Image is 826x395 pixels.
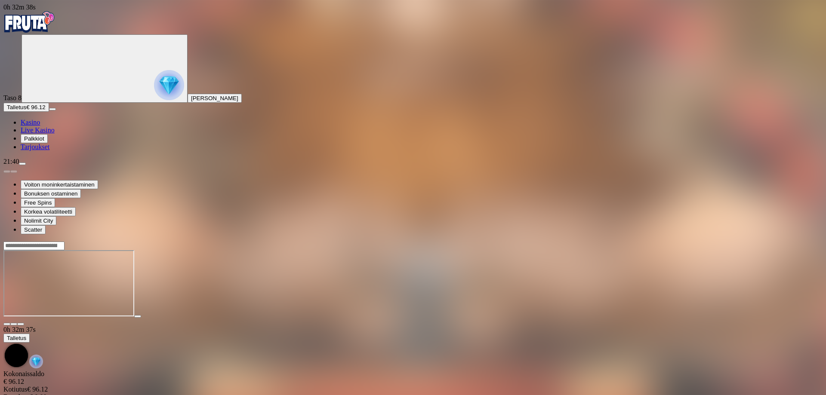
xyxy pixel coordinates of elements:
[21,134,48,143] button: Palkkiot
[24,190,77,197] span: Bonuksen ostaminen
[21,126,55,134] a: Live Kasino
[3,386,27,393] span: Kotiutus
[3,103,49,112] button: Talletusplus icon€ 96.12
[3,250,134,316] iframe: Fire In The Hole xBomb
[3,119,823,151] nav: Main menu
[154,70,184,100] img: reward progress
[3,94,22,101] span: Taso 8
[24,181,95,188] span: Voiton moninkertaistaminen
[3,323,10,325] button: close icon
[24,227,42,233] span: Scatter
[7,104,26,110] span: Talletus
[21,207,76,216] button: Korkea volatiliteetti
[3,158,19,165] span: 21:40
[3,386,823,393] div: € 96.12
[21,180,98,189] button: Voiton moninkertaistaminen
[17,323,24,325] button: fullscreen icon
[3,3,36,11] span: user session time
[3,326,823,370] div: Game menu
[3,11,55,33] img: Fruta
[7,335,26,341] span: Talletus
[134,315,141,318] button: play icon
[21,225,46,234] button: Scatter
[49,108,56,110] button: menu
[24,208,72,215] span: Korkea volatiliteetti
[3,242,65,250] input: Search
[10,323,17,325] button: chevron-down icon
[3,334,30,343] button: Talletus
[3,27,55,34] a: Fruta
[3,326,36,333] span: user session time
[24,217,53,224] span: Nolimit City
[191,95,238,101] span: [PERSON_NAME]
[3,370,823,386] div: Kokonaissaldo
[26,104,45,110] span: € 96.12
[21,119,40,126] a: Kasino
[3,378,823,386] div: € 96.12
[21,216,56,225] button: Nolimit City
[24,199,52,206] span: Free Spins
[3,11,823,151] nav: Primary
[24,135,44,142] span: Palkkiot
[188,94,242,103] button: [PERSON_NAME]
[19,162,26,165] button: menu
[3,170,10,173] button: prev slide
[29,355,43,368] img: reward-icon
[21,189,81,198] button: Bonuksen ostaminen
[21,198,55,207] button: Free Spins
[22,34,188,103] button: reward progress
[21,143,49,150] a: Tarjoukset
[10,170,17,173] button: next slide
